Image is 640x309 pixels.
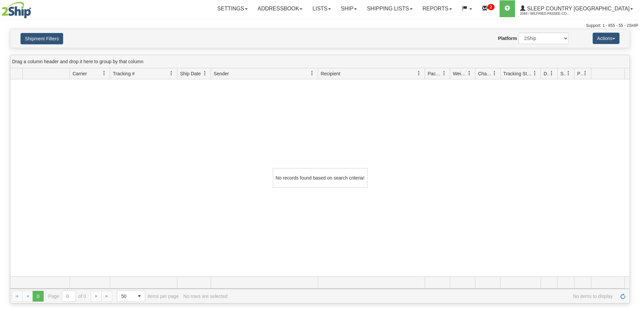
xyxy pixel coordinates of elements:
span: Page of 0 [48,291,86,302]
a: Shipment Issues filter column settings [563,68,574,79]
a: Refresh [617,291,628,302]
span: Shipment Issues [560,70,566,77]
a: Carrier filter column settings [98,68,110,79]
span: Page sizes drop down [117,291,145,302]
a: Tracking # filter column settings [166,68,177,79]
span: Delivery Status [544,70,549,77]
span: items per page [117,291,179,302]
span: Packages [428,70,442,77]
label: Platform [498,35,517,42]
span: Tracking Status [503,70,532,77]
a: Settings [212,0,253,17]
iframe: chat widget [625,120,639,189]
span: No items to display [232,294,613,299]
span: Page 0 [33,291,43,302]
span: 50 [121,293,130,300]
a: Lists [307,0,336,17]
div: Support: 1 - 855 - 55 - 2SHIP [2,23,638,29]
span: 2044 / Wilfried.Passee-Coutrin [520,10,570,17]
a: Pickup Status filter column settings [580,68,591,79]
a: Charge filter column settings [489,68,500,79]
span: Sender [214,70,229,77]
button: Actions [593,33,620,44]
a: Delivery Status filter column settings [546,68,557,79]
a: Reports [418,0,457,17]
a: Weight filter column settings [464,68,475,79]
div: No records found based on search criteria! [273,168,368,188]
img: logo2044.jpg [2,2,31,18]
a: Sleep Country [GEOGRAPHIC_DATA] 2044 / Wilfried.Passee-Coutrin [515,0,638,17]
span: Ship Date [180,70,201,77]
span: Tracking # [113,70,135,77]
sup: 2 [487,4,495,10]
span: Carrier [73,70,87,77]
a: Sender filter column settings [306,68,318,79]
div: No rows are selected [183,294,228,299]
a: Addressbook [253,0,308,17]
span: Weight [453,70,467,77]
a: Ship [336,0,362,17]
span: Sleep Country [GEOGRAPHIC_DATA] [525,6,630,11]
a: 2 [477,0,500,17]
a: Shipping lists [362,0,417,17]
span: select [134,291,145,302]
a: Ship Date filter column settings [199,68,211,79]
span: Pickup Status [577,70,583,77]
button: Shipment Filters [20,33,63,44]
span: Charge [478,70,492,77]
div: grid grouping header [10,55,630,68]
a: Packages filter column settings [438,68,450,79]
a: Recipient filter column settings [413,68,425,79]
a: Tracking Status filter column settings [529,68,541,79]
span: Recipient [321,70,340,77]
